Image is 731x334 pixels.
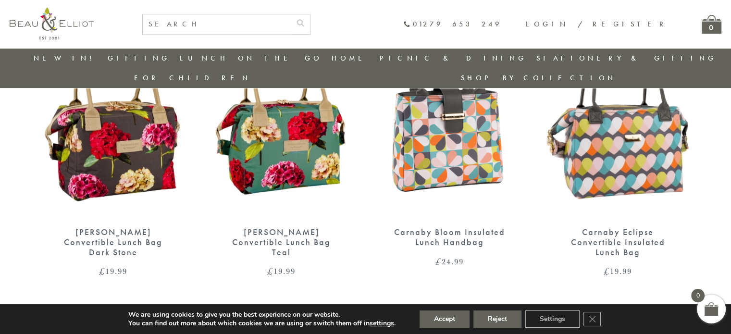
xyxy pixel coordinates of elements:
bdi: 19.99 [604,265,632,277]
bdi: 19.99 [99,265,127,277]
img: Carnaby Bloom Insulated Lunch Handbag [375,25,524,218]
span: £ [435,256,442,267]
a: For Children [134,73,251,83]
button: settings [370,319,394,328]
a: Sarah Kelleher convertible lunch bag teal [PERSON_NAME] Convertible Lunch Bag Teal £19.99 [207,25,356,275]
a: New in! [34,53,98,63]
a: Carnaby eclipse convertible lunch bag Carnaby Eclipse Convertible Insulated Lunch Bag £19.99 [544,25,693,275]
a: Picnic & Dining [380,53,527,63]
span: £ [267,265,273,277]
a: 0 [702,15,721,34]
div: Carnaby Eclipse Convertible Insulated Lunch Bag [560,227,676,257]
a: Gifting [108,53,170,63]
span: 0 [691,289,705,302]
button: Accept [420,310,470,328]
p: We are using cookies to give you the best experience on our website. [128,310,396,319]
img: logo [10,7,94,39]
p: You can find out more about which cookies we are using or switch them off in . [128,319,396,328]
button: Reject [473,310,521,328]
span: £ [604,265,610,277]
div: [PERSON_NAME] Convertible Lunch Bag Teal [224,227,339,257]
a: Login / Register [526,19,668,29]
a: Lunch On The Go [180,53,322,63]
a: Carnaby Bloom Insulated Lunch Handbag Carnaby Bloom Insulated Lunch Handbag £24.99 [375,25,524,266]
span: £ [99,265,105,277]
a: Sarah Kelleher Lunch Bag Dark Stone [PERSON_NAME] Convertible Lunch Bag Dark Stone £19.99 [39,25,188,275]
a: Home [332,53,370,63]
div: Carnaby Bloom Insulated Lunch Handbag [392,227,508,247]
img: Sarah Kelleher Lunch Bag Dark Stone [39,25,188,218]
bdi: 24.99 [435,256,464,267]
div: [PERSON_NAME] Convertible Lunch Bag Dark Stone [56,227,171,257]
a: 01279 653 249 [403,20,502,28]
bdi: 19.99 [267,265,296,277]
input: SEARCH [143,14,291,34]
img: Sarah Kelleher convertible lunch bag teal [207,25,356,218]
a: Shop by collection [461,73,616,83]
img: Carnaby eclipse convertible lunch bag [544,25,693,218]
button: Close GDPR Cookie Banner [583,312,601,326]
button: Settings [525,310,580,328]
a: Stationery & Gifting [536,53,717,63]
